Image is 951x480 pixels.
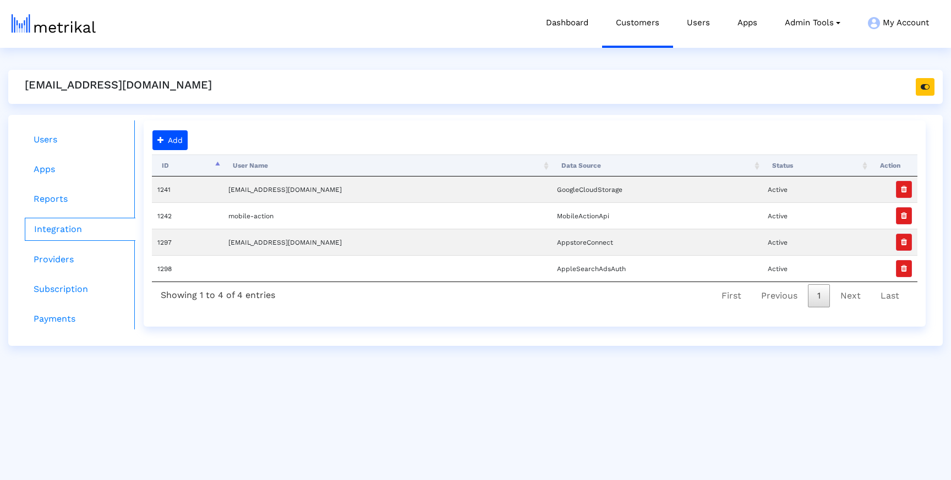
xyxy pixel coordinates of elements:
td: Active [762,176,870,202]
a: Previous [752,284,807,307]
h5: [EMAIL_ADDRESS][DOMAIN_NAME] [25,78,212,91]
td: AppstoreConnect [551,229,762,255]
button: Add [152,130,188,150]
a: Reports [25,188,135,210]
td: GoogleCloudStorage [551,176,762,202]
td: MobileActionApi [551,202,762,229]
th: User Name: activate to sort column ascending [223,155,551,176]
td: [EMAIL_ADDRESS][DOMAIN_NAME] [223,176,551,202]
a: Apps [25,158,135,180]
a: Subscription [25,278,135,300]
div: Showing 1 to 4 of 4 entries [152,282,284,305]
th: Data Source: activate to sort column ascending [551,155,762,176]
th: Action [870,155,917,176]
td: Active [762,255,870,282]
img: my-account-menu-icon.png [868,17,880,29]
td: 1298 [152,255,223,282]
td: [EMAIL_ADDRESS][DOMAIN_NAME] [223,229,551,255]
a: Last [871,284,909,307]
td: 1242 [152,202,223,229]
td: 1241 [152,176,223,202]
a: Users [25,129,135,151]
a: First [712,284,751,307]
td: Active [762,202,870,229]
td: Active [762,229,870,255]
a: Payments [25,308,135,330]
td: AppleSearchAdsAuth [551,255,762,282]
a: 1 [808,284,830,307]
td: 1297 [152,229,223,255]
img: metrical-logo-light.png [12,14,96,33]
a: Next [831,284,870,307]
a: Providers [25,249,135,271]
td: mobile-action [223,202,551,229]
th: Status: activate to sort column ascending [762,155,870,176]
a: Integration [25,218,135,241]
th: ID: activate to sort column descending [152,155,223,176]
